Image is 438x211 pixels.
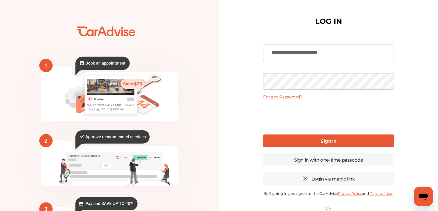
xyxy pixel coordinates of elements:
[263,153,394,166] a: Sign in with one-time passcode
[369,191,393,196] a: Terms of Use
[282,105,375,128] iframe: reCAPTCHA
[263,134,394,147] a: Sign In
[315,18,342,24] h1: LOG IN
[414,187,433,206] iframe: Button to launch messaging window
[338,191,362,196] a: Privacy Policy
[302,176,308,182] img: magic_icon.32c66aac.svg
[263,172,394,185] a: Login via magic link
[321,138,336,144] b: Sign In
[263,191,394,196] p: By Signing In you agree to the CarAdvise and .
[263,94,302,100] a: Forgot Password?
